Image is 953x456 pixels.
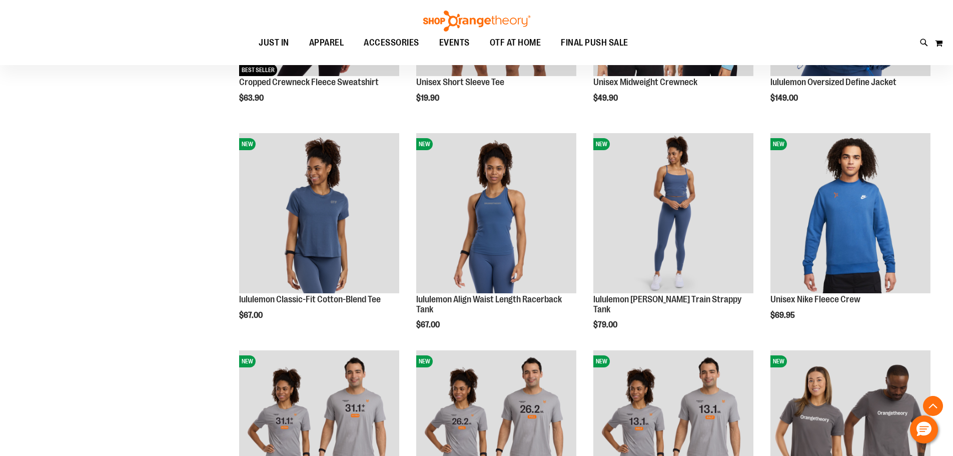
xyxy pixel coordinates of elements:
[299,32,354,55] a: APPAREL
[416,133,576,295] a: lululemon Align Waist Length Racerback TankNEW
[239,77,379,87] a: Cropped Crewneck Fleece Sweatshirt
[364,32,419,54] span: ACCESSORIES
[923,396,943,416] button: Back To Top
[593,94,619,103] span: $49.90
[551,32,638,55] a: FINAL PUSH SALE
[770,133,930,293] img: Unisex Nike Fleece Crew
[593,355,610,367] span: NEW
[354,32,429,55] a: ACCESSORIES
[593,133,753,295] a: lululemon Wunder Train Strappy TankNEW
[422,11,532,32] img: Shop Orangetheory
[593,320,619,329] span: $79.00
[411,128,581,355] div: product
[770,94,799,103] span: $149.00
[765,128,935,345] div: product
[770,77,896,87] a: lululemon Oversized Define Jacket
[239,294,381,304] a: lululemon Classic-Fit Cotton-Blend Tee
[593,294,741,314] a: lululemon [PERSON_NAME] Train Strappy Tank
[416,133,576,293] img: lululemon Align Waist Length Racerback Tank
[239,133,399,293] img: lululemon Classic-Fit Cotton-Blend Tee
[416,294,562,314] a: lululemon Align Waist Length Racerback Tank
[490,32,541,54] span: OTF AT HOME
[239,133,399,295] a: lululemon Classic-Fit Cotton-Blend TeeNEW
[416,138,433,150] span: NEW
[593,133,753,293] img: lululemon Wunder Train Strappy Tank
[429,32,480,55] a: EVENTS
[239,311,264,320] span: $67.00
[588,128,758,355] div: product
[416,94,441,103] span: $19.90
[770,294,860,304] a: Unisex Nike Fleece Crew
[239,94,265,103] span: $63.90
[416,320,441,329] span: $67.00
[770,311,796,320] span: $69.95
[259,32,289,54] span: JUST IN
[770,133,930,295] a: Unisex Nike Fleece CrewNEW
[770,355,787,367] span: NEW
[249,32,299,54] a: JUST IN
[239,355,256,367] span: NEW
[309,32,344,54] span: APPAREL
[593,77,697,87] a: Unisex Midweight Crewneck
[480,32,551,55] a: OTF AT HOME
[239,64,277,76] span: BEST SELLER
[910,415,938,443] button: Hello, have a question? Let’s chat.
[561,32,628,54] span: FINAL PUSH SALE
[770,138,787,150] span: NEW
[234,128,404,345] div: product
[416,77,504,87] a: Unisex Short Sleeve Tee
[593,138,610,150] span: NEW
[416,355,433,367] span: NEW
[239,138,256,150] span: NEW
[439,32,470,54] span: EVENTS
